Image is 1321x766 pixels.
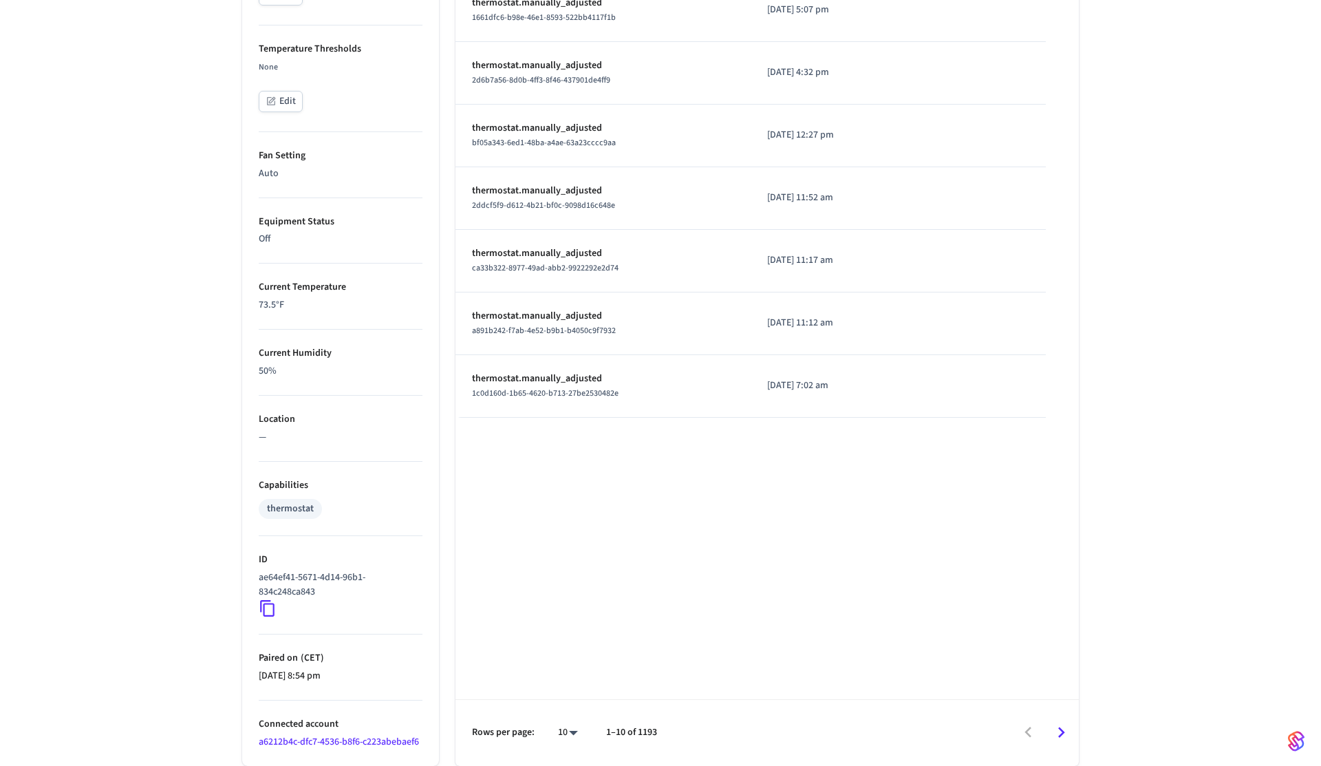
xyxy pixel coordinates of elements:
[551,723,584,743] div: 10
[259,298,422,312] p: 73.5°F
[472,58,734,73] p: thermostat.manually_adjusted
[259,478,422,493] p: Capabilities
[259,669,422,683] p: [DATE] 8:54 pm
[472,137,616,149] span: bf05a343-6ed1-48ba-a4ae-63a23cccc9aa
[472,246,734,261] p: thermostat.manually_adjusted
[472,372,734,386] p: thermostat.manually_adjusted
[259,430,422,445] p: —
[259,42,422,56] p: Temperature Thresholds
[767,3,898,17] p: [DATE] 5:07 pm
[1045,716,1077,749] button: Go to next page
[259,61,278,73] span: None
[259,412,422,427] p: Location
[259,364,422,379] p: 50%
[1288,730,1304,752] img: SeamLogoGradient.69752ec5.svg
[472,262,619,274] span: ca33b322-8977-49ad-abb2-9922292e2d74
[259,346,422,361] p: Current Humidity
[259,280,422,295] p: Current Temperature
[472,325,616,337] span: a891b242-f7ab-4e52-b9b1-b4050c9f7932
[472,74,610,86] span: 2d6b7a56-8d0b-4ff3-8f46-437901de4ff9
[767,128,898,142] p: [DATE] 12:27 pm
[767,191,898,205] p: [DATE] 11:52 am
[767,65,898,80] p: [DATE] 4:32 pm
[298,651,324,665] span: ( CET )
[472,121,734,136] p: thermostat.manually_adjusted
[259,651,422,666] p: Paired on
[259,215,422,229] p: Equipment Status
[259,571,417,599] p: ae64ef41-5671-4d14-96b1-834c248ca843
[259,149,422,163] p: Fan Setting
[606,725,657,740] p: 1–10 of 1193
[767,379,898,393] p: [DATE] 7:02 am
[267,502,314,516] div: thermostat
[259,717,422,732] p: Connected account
[472,200,615,211] span: 2ddcf5f9-d612-4b21-bf0c-9098d16c648e
[259,735,419,749] a: a6212b4c-dfc7-4536-b8f6-c223abebaef6
[472,12,616,23] span: 1661dfc6-b98e-46e1-8593-522bb4117f1b
[259,232,422,246] p: Off
[259,167,422,181] p: Auto
[472,387,619,399] span: 1c0d160d-1b65-4620-b713-27be2530482e
[472,725,535,740] p: Rows per page:
[767,253,898,268] p: [DATE] 11:17 am
[767,316,898,330] p: [DATE] 11:12 am
[472,309,734,323] p: thermostat.manually_adjusted
[259,91,303,112] button: Edit
[259,553,422,567] p: ID
[472,184,734,198] p: thermostat.manually_adjusted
